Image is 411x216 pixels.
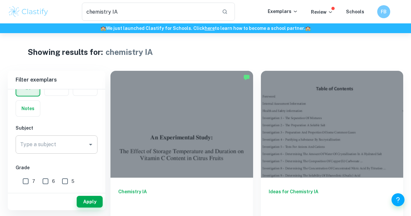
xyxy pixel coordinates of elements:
button: Open [86,140,95,149]
h6: Ideas for Chemistry IA [269,188,396,210]
h1: chemistry IA [106,46,153,58]
h6: Subject [16,124,97,132]
a: Schools [346,9,364,14]
input: Search for any exemplars... [82,3,217,21]
button: FB [377,5,390,18]
a: here [205,26,215,31]
button: Apply [77,196,103,208]
h6: FB [380,8,388,15]
p: Exemplars [268,8,298,15]
span: 6 [52,178,55,185]
span: 🏫 [100,26,106,31]
img: Clastify logo [8,5,49,18]
h6: Filter exemplars [8,71,105,89]
h6: Grade [16,164,97,171]
p: Review [311,8,333,16]
span: 🏫 [305,26,311,31]
h6: We just launched Clastify for Schools. Click to learn how to become a school partner. [1,25,410,32]
span: 5 [71,178,74,185]
img: Marked [243,74,250,81]
h1: Showing results for: [28,46,103,58]
h6: Chemistry IA [118,188,245,210]
span: 7 [32,178,35,185]
button: Notes [16,101,40,116]
button: Help and Feedback [392,193,405,206]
